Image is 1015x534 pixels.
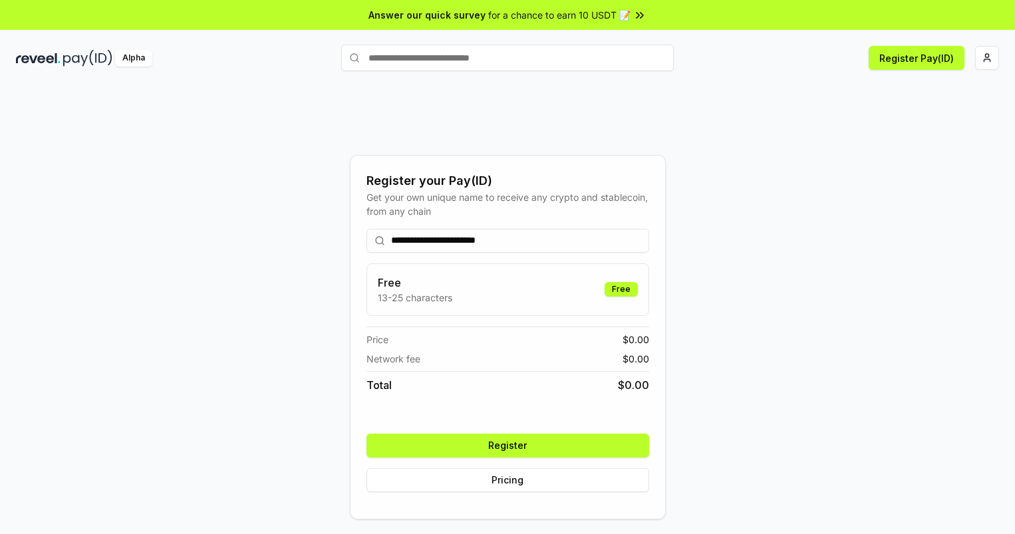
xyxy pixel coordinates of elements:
[366,352,420,366] span: Network fee
[63,50,112,67] img: pay_id
[366,468,649,492] button: Pricing
[869,46,964,70] button: Register Pay(ID)
[366,377,392,393] span: Total
[366,190,649,218] div: Get your own unique name to receive any crypto and stablecoin, from any chain
[115,50,152,67] div: Alpha
[366,434,649,458] button: Register
[488,8,631,22] span: for a chance to earn 10 USDT 📝
[366,172,649,190] div: Register your Pay(ID)
[378,291,452,305] p: 13-25 characters
[368,8,486,22] span: Answer our quick survey
[16,50,61,67] img: reveel_dark
[366,333,388,346] span: Price
[618,377,649,393] span: $ 0.00
[605,282,638,297] div: Free
[623,352,649,366] span: $ 0.00
[378,275,452,291] h3: Free
[623,333,649,346] span: $ 0.00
